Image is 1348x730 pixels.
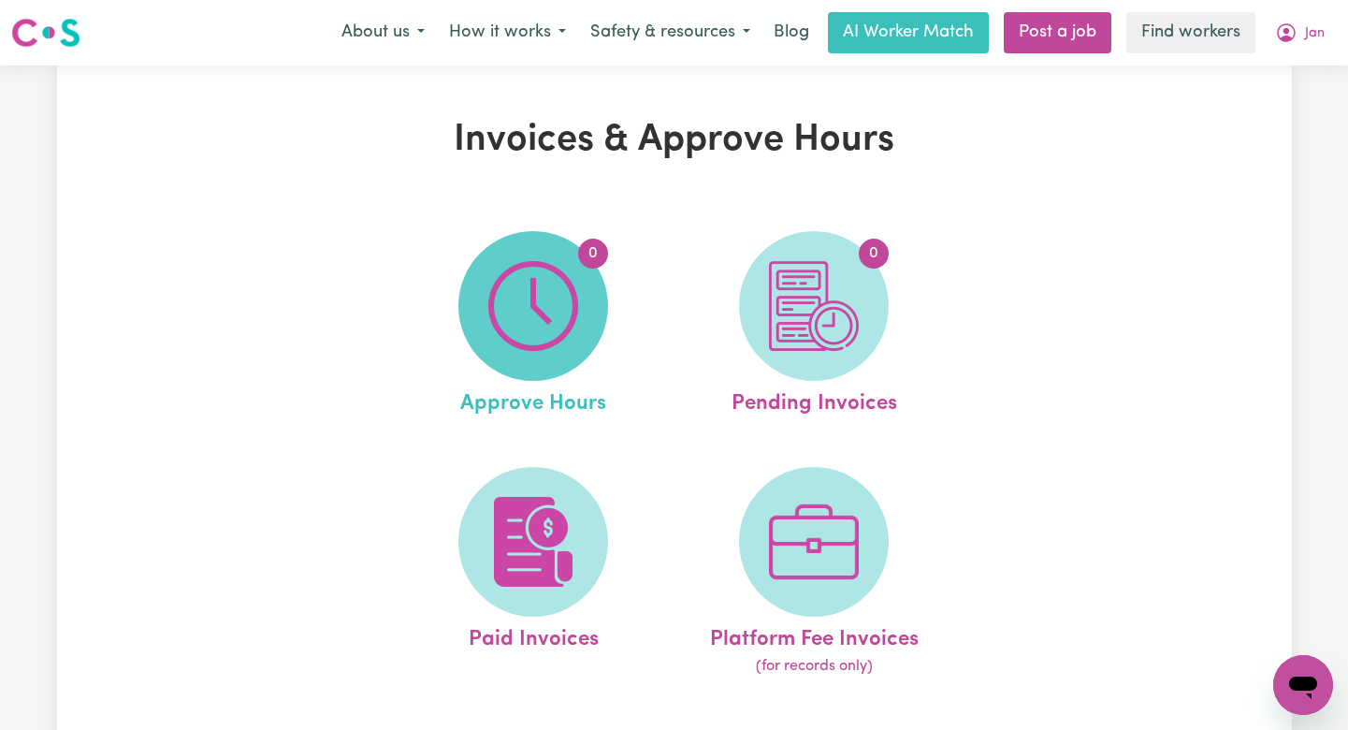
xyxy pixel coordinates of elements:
[399,231,668,420] a: Approve Hours
[437,13,578,52] button: How it works
[1004,12,1111,53] a: Post a job
[11,16,80,50] img: Careseekers logo
[679,467,949,679] a: Platform Fee Invoices(for records only)
[679,231,949,420] a: Pending Invoices
[578,239,608,269] span: 0
[274,118,1075,163] h1: Invoices & Approve Hours
[1126,12,1255,53] a: Find workers
[710,617,919,656] span: Platform Fee Invoices
[11,11,80,54] a: Careseekers logo
[329,13,437,52] button: About us
[460,381,606,420] span: Approve Hours
[469,617,599,656] span: Paid Invoices
[859,239,889,269] span: 0
[1263,13,1337,52] button: My Account
[732,381,897,420] span: Pending Invoices
[399,467,668,679] a: Paid Invoices
[762,12,820,53] a: Blog
[1305,23,1325,44] span: Jan
[1273,655,1333,715] iframe: Button to launch messaging window
[756,655,873,678] span: (for records only)
[578,13,762,52] button: Safety & resources
[828,12,989,53] a: AI Worker Match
